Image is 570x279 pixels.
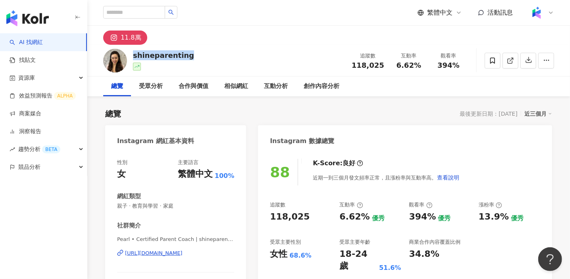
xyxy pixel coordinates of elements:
[42,145,60,153] div: BETA
[487,9,513,16] span: 活動訊息
[270,248,287,260] div: 女性
[117,137,194,145] div: Instagram 網紅基本資料
[313,159,363,168] div: K-Score :
[10,128,41,136] a: 洞察報告
[117,222,141,230] div: 社群簡介
[479,201,502,208] div: 漲粉率
[433,52,464,60] div: 觀看率
[117,250,234,257] a: [URL][DOMAIN_NAME]
[524,109,552,119] div: 近三個月
[409,248,439,260] div: 34.8%
[117,203,234,210] span: 親子 · 教育與學習 · 家庭
[270,137,334,145] div: Instagram 數據總覽
[178,168,213,180] div: 繁體中文
[10,56,36,64] a: 找貼文
[103,31,147,45] button: 11.8萬
[352,61,384,69] span: 118,025
[538,247,562,271] iframe: Help Scout Beacon - Open
[270,164,290,180] div: 88
[117,192,141,201] div: 網紅類型
[224,82,248,91] div: 相似網紅
[117,168,126,180] div: 女
[372,214,385,223] div: 優秀
[103,49,127,73] img: KOL Avatar
[379,264,401,272] div: 51.6%
[270,211,310,223] div: 118,025
[178,159,198,166] div: 主要語言
[10,38,43,46] a: searchAI 找網紅
[304,82,339,91] div: 創作內容分析
[438,214,451,223] div: 優秀
[397,61,421,69] span: 6.62%
[111,82,123,91] div: 總覽
[10,110,41,118] a: 商案媒合
[117,159,127,166] div: 性別
[427,8,453,17] span: 繁體中文
[339,239,370,246] div: 受眾主要年齡
[289,251,312,260] div: 68.6%
[105,108,121,119] div: 總覽
[117,236,234,243] span: Pearl • Certified Parent Coach | shineparenting
[511,214,524,223] div: 優秀
[437,61,460,69] span: 394%
[6,10,49,26] img: logo
[409,201,433,208] div: 觀看率
[529,5,544,20] img: Kolr%20app%20icon%20%281%29.png
[10,147,15,152] span: rise
[339,248,377,273] div: 18-24 歲
[10,92,76,100] a: 效益預測報告ALPHA
[343,159,355,168] div: 良好
[18,69,35,87] span: 資源庫
[270,239,301,246] div: 受眾主要性別
[179,82,208,91] div: 合作與價值
[139,82,163,91] div: 受眾分析
[121,32,141,43] div: 11.8萬
[18,140,60,158] span: 趨勢分析
[409,211,436,223] div: 394%
[479,211,509,223] div: 13.9%
[339,201,363,208] div: 互動率
[270,201,285,208] div: 追蹤數
[409,239,461,246] div: 商業合作內容覆蓋比例
[437,174,459,181] span: 查看說明
[352,52,384,60] div: 追蹤數
[394,52,424,60] div: 互動率
[264,82,288,91] div: 互動分析
[18,158,40,176] span: 競品分析
[460,111,518,117] div: 最後更新日期：[DATE]
[125,250,183,257] div: [URL][DOMAIN_NAME]
[437,170,460,185] button: 查看說明
[133,50,194,60] div: shineparenting
[313,170,460,185] div: 近期一到三個月發文頻率正常，且漲粉率與互動率高。
[215,172,234,180] span: 100%
[339,211,370,223] div: 6.62%
[168,10,174,15] span: search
